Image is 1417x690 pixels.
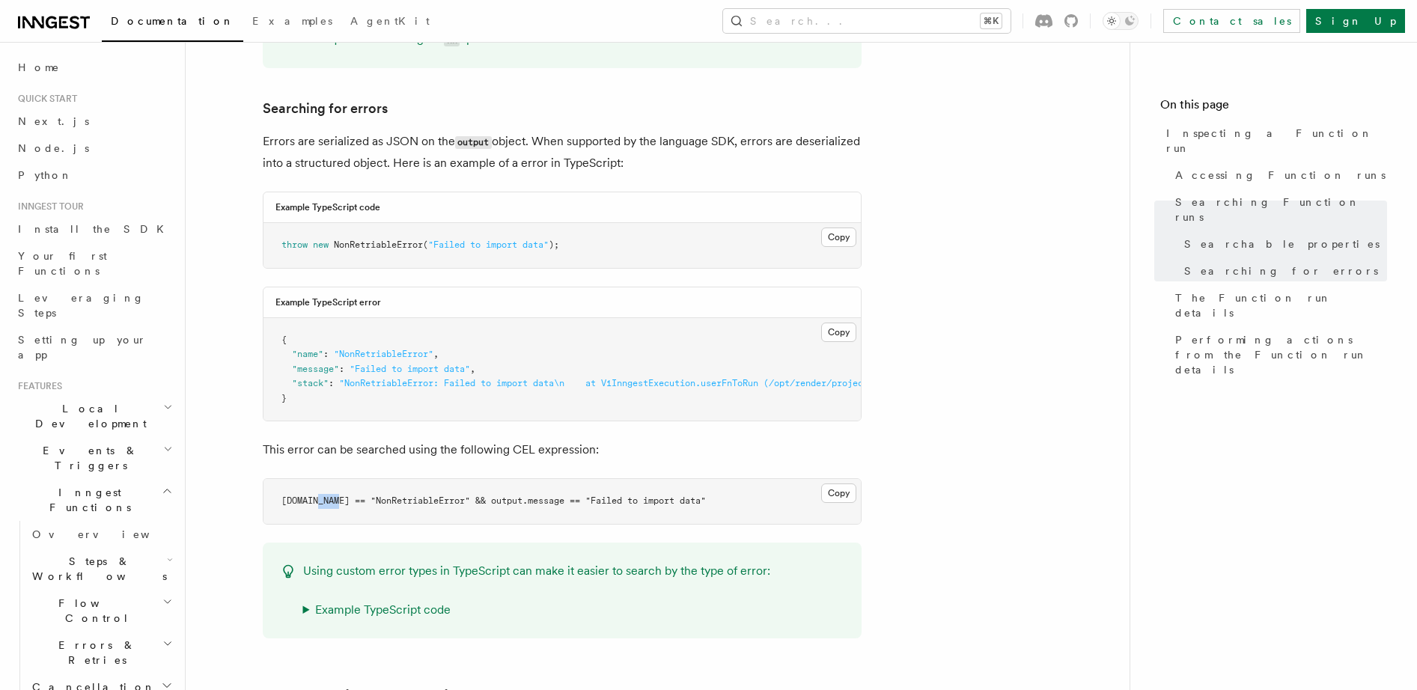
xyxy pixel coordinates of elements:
span: "Failed to import data" [350,364,470,374]
span: NonRetriableError [334,239,423,250]
a: The Function run details [1169,284,1387,326]
span: Next.js [18,115,89,127]
span: Overview [32,528,186,540]
span: Accessing Function runs [1175,168,1386,183]
span: ); [549,239,559,250]
span: Your first Functions [18,250,107,277]
span: The Function run details [1175,290,1387,320]
button: Steps & Workflows [26,548,176,590]
button: Copy [821,323,856,342]
span: { [281,335,287,345]
a: Documentation [102,4,243,42]
code: [DOMAIN_NAME] == "NonRetriableError" && output.message == "Failed to import data" [281,495,706,506]
span: Inngest tour [12,201,84,213]
span: Searchable properties [1184,236,1380,251]
span: , [433,349,439,359]
p: Using custom error types in TypeScript can make it easier to search by the type of error: [303,561,770,581]
a: Inspecting a Function run [1160,120,1387,162]
span: : [339,364,344,374]
span: Leveraging Steps [18,292,144,319]
span: "stack" [292,378,329,388]
span: Python [18,169,73,181]
span: Documentation [111,15,234,27]
a: Your first Functions [12,242,176,284]
a: AgentKit [341,4,439,40]
a: Searchable properties [1178,230,1387,257]
span: "name" [292,349,323,359]
span: new [313,239,329,250]
a: Node.js [12,135,176,162]
span: } [281,393,287,403]
span: Inngest Functions [12,485,162,515]
a: Setting up your app [12,326,176,368]
h4: On this page [1160,96,1387,120]
span: "NonRetriableError" [334,349,433,359]
span: Performing actions from the Function run details [1175,332,1387,377]
a: Next.js [12,108,176,135]
span: Examples [252,15,332,27]
p: Errors are serialized as JSON on the object. When supported by the language SDK, errors are deser... [263,131,862,174]
span: Searching for errors [1184,263,1378,278]
a: Sign Up [1306,9,1405,33]
span: Install the SDK [18,223,173,235]
button: Toggle dark mode [1103,12,1139,30]
span: : [323,349,329,359]
span: ( [423,239,428,250]
summary: Example TypeScript code [303,599,770,620]
button: Copy [821,483,856,503]
button: Inngest Functions [12,479,176,521]
span: Flow Control [26,596,162,626]
a: Performing actions from the Function run details [1169,326,1387,383]
button: Search...⌘K [723,9,1011,33]
span: Events & Triggers [12,443,163,473]
p: This error can be searched using the following CEL expression: [263,439,862,460]
span: Setting up your app [18,334,147,361]
a: Examples [243,4,341,40]
span: "message" [292,364,339,374]
button: Copy [821,228,856,247]
span: throw [281,239,308,250]
span: Steps & Workflows [26,554,167,584]
code: output [455,136,492,149]
span: AgentKit [350,15,430,27]
span: Node.js [18,142,89,154]
h3: Example TypeScript code [275,201,380,213]
a: Searching for errors [263,98,388,119]
span: "NonRetriableError: Failed to import data\n at V1InngestExecution.userFnToRun (/opt/render/projec... [339,378,1062,388]
span: , [470,364,475,374]
kbd: ⌘K [981,13,1002,28]
a: Overview [26,521,176,548]
span: Features [12,380,62,392]
a: Install the SDK [12,216,176,242]
span: Errors & Retries [26,638,162,668]
span: : [329,378,334,388]
span: Quick start [12,93,77,105]
button: Flow Control [26,590,176,632]
span: Searching Function runs [1175,195,1387,225]
a: Leveraging Steps [12,284,176,326]
a: Searching for errors [1178,257,1387,284]
h3: Example TypeScript error [275,296,381,308]
button: Local Development [12,395,176,437]
span: Home [18,60,60,75]
a: Python [12,162,176,189]
span: Inspecting a Function run [1166,126,1387,156]
a: Contact sales [1163,9,1300,33]
button: Events & Triggers [12,437,176,479]
a: Accessing Function runs [1169,162,1387,189]
a: Searching Function runs [1169,189,1387,230]
span: Local Development [12,401,163,431]
button: Errors & Retries [26,632,176,674]
span: "Failed to import data" [428,239,549,250]
a: Home [12,54,176,81]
